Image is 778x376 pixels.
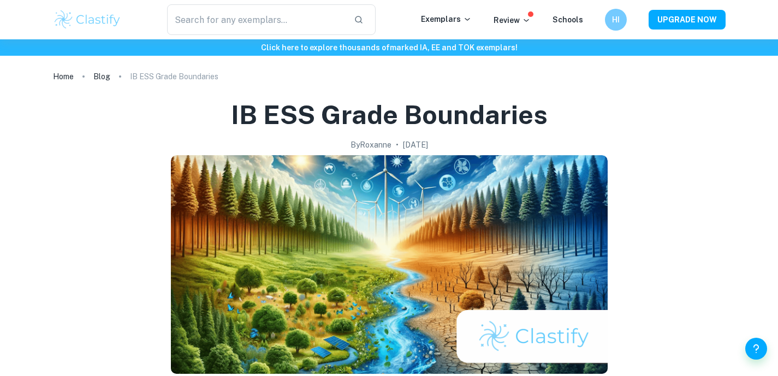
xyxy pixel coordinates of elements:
p: • [396,139,399,151]
img: Clastify logo [53,9,122,31]
p: Exemplars [421,13,472,25]
a: Blog [93,69,110,84]
h1: IB ESS Grade Boundaries [231,97,548,132]
button: HI [605,9,627,31]
p: IB ESS Grade Boundaries [130,70,218,83]
input: Search for any exemplars... [167,4,346,35]
h2: By Roxanne [351,139,391,151]
h2: [DATE] [403,139,428,151]
button: Help and Feedback [745,338,767,360]
a: Schools [553,15,583,24]
a: Home [53,69,74,84]
button: UPGRADE NOW [649,10,726,30]
img: IB ESS Grade Boundaries cover image [171,155,608,374]
h6: Click here to explore thousands of marked IA, EE and TOK exemplars ! [2,42,776,54]
h6: HI [609,14,622,26]
p: Review [494,14,531,26]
